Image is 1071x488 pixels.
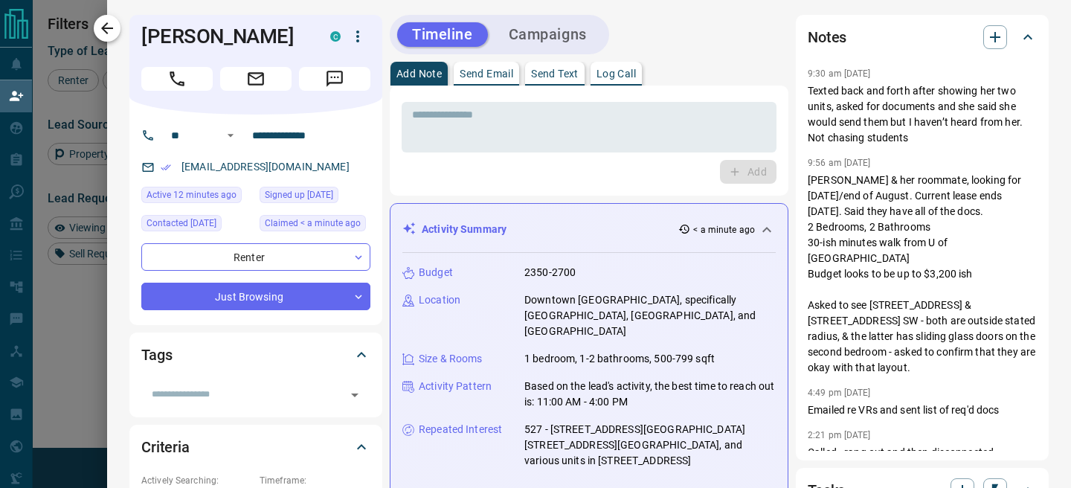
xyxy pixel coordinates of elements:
[494,22,602,47] button: Campaigns
[161,162,171,173] svg: Email Verified
[808,68,871,79] p: 9:30 am [DATE]
[524,265,576,280] p: 2350-2700
[524,351,715,367] p: 1 bedroom, 1-2 bathrooms, 500-799 sqft
[147,216,216,231] span: Contacted [DATE]
[141,215,252,236] div: Mon Aug 05 2024
[397,22,488,47] button: Timeline
[330,31,341,42] div: condos.ca
[419,292,460,308] p: Location
[693,223,755,237] p: < a minute ago
[808,402,1037,418] p: Emailed re VRs and sent list of req'd docs
[808,445,1037,460] p: Called - rang out and then disconnected
[531,68,579,79] p: Send Text
[396,68,442,79] p: Add Note
[141,337,370,373] div: Tags
[260,474,370,487] p: Timeframe:
[808,173,1037,376] p: [PERSON_NAME] & her roommate, looking for [DATE]/end of August. Current lease ends [DATE]. Said t...
[524,292,776,339] p: Downtown [GEOGRAPHIC_DATA], specifically [GEOGRAPHIC_DATA], [GEOGRAPHIC_DATA], and [GEOGRAPHIC_DATA]
[260,187,370,208] div: Fri Aug 05 2022
[419,351,483,367] p: Size & Rooms
[141,243,370,271] div: Renter
[808,19,1037,55] div: Notes
[524,379,776,410] p: Based on the lead's activity, the best time to reach out is: 11:00 AM - 4:00 PM
[299,67,370,91] span: Message
[265,216,361,231] span: Claimed < a minute ago
[808,158,871,168] p: 9:56 am [DATE]
[419,265,453,280] p: Budget
[808,83,1037,146] p: Texted back and forth after showing her two units, asked for documents and she said she would sen...
[222,126,239,144] button: Open
[260,215,370,236] div: Sat Aug 16 2025
[265,187,333,202] span: Signed up [DATE]
[402,216,776,243] div: Activity Summary< a minute ago
[141,67,213,91] span: Call
[596,68,636,79] p: Log Call
[422,222,506,237] p: Activity Summary
[419,379,492,394] p: Activity Pattern
[808,25,846,49] h2: Notes
[147,187,237,202] span: Active 12 minutes ago
[344,385,365,405] button: Open
[141,429,370,465] div: Criteria
[141,187,252,208] div: Sat Aug 16 2025
[419,422,502,437] p: Repeated Interest
[141,343,172,367] h2: Tags
[141,474,252,487] p: Actively Searching:
[808,430,871,440] p: 2:21 pm [DATE]
[460,68,513,79] p: Send Email
[141,25,308,48] h1: [PERSON_NAME]
[181,161,350,173] a: [EMAIL_ADDRESS][DOMAIN_NAME]
[524,422,776,469] p: 527 - [STREET_ADDRESS][GEOGRAPHIC_DATA][STREET_ADDRESS][GEOGRAPHIC_DATA], and various units in [S...
[141,283,370,310] div: Just Browsing
[808,388,871,398] p: 4:49 pm [DATE]
[141,435,190,459] h2: Criteria
[220,67,292,91] span: Email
